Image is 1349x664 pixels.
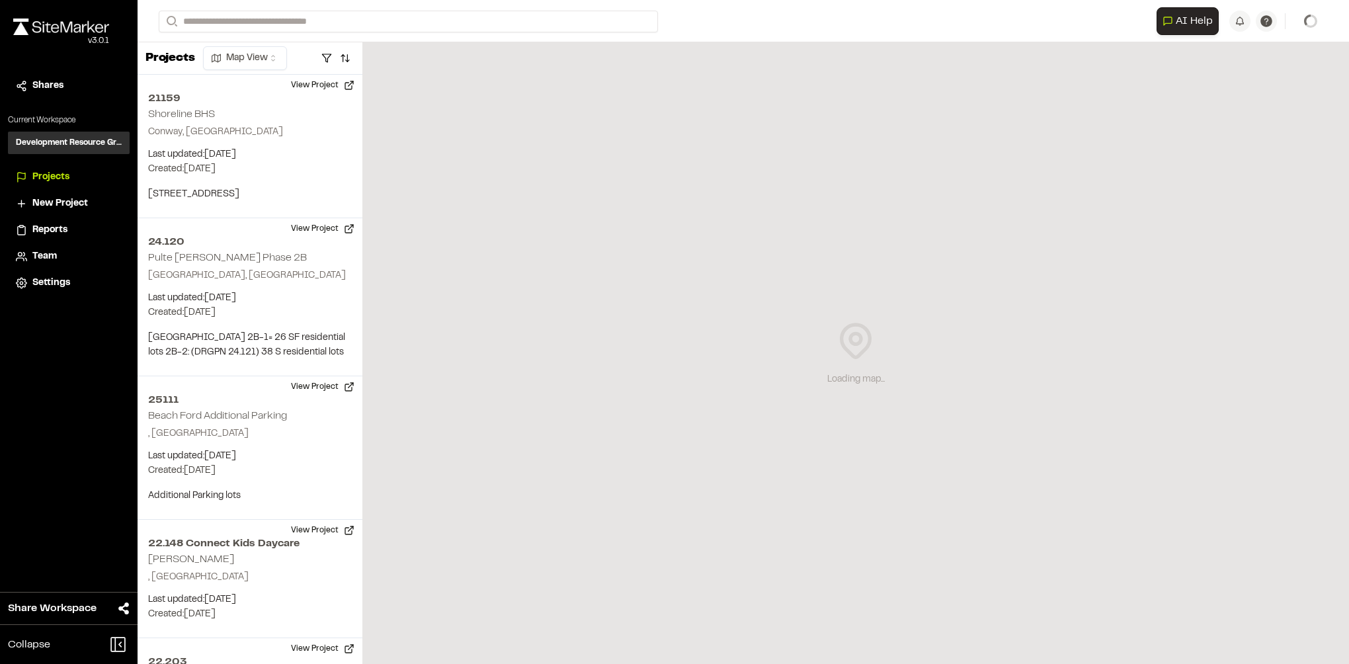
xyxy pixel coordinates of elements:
[148,147,352,162] p: Last updated: [DATE]
[148,593,352,607] p: Last updated: [DATE]
[8,114,130,126] p: Current Workspace
[1157,7,1224,35] div: Open AI Assistant
[32,249,57,264] span: Team
[16,249,122,264] a: Team
[16,223,122,237] a: Reports
[159,11,183,32] button: Search
[148,607,352,622] p: Created: [DATE]
[32,79,63,93] span: Shares
[148,555,234,564] h2: [PERSON_NAME]
[148,91,352,106] h2: 21159
[148,125,352,140] p: Conway, [GEOGRAPHIC_DATA]
[283,638,362,659] button: View Project
[148,427,352,441] p: , [GEOGRAPHIC_DATA]
[16,137,122,149] h3: Development Resource Group
[148,253,307,263] h2: Pulte [PERSON_NAME] Phase 2B
[1176,13,1213,29] span: AI Help
[148,489,352,503] p: Additional Parking lots
[283,218,362,239] button: View Project
[32,196,88,211] span: New Project
[148,234,352,250] h2: 24.120
[148,570,352,585] p: , [GEOGRAPHIC_DATA]
[283,376,362,397] button: View Project
[148,306,352,320] p: Created: [DATE]
[283,75,362,96] button: View Project
[148,187,352,202] p: [STREET_ADDRESS]
[148,464,352,478] p: Created: [DATE]
[148,331,352,360] p: [GEOGRAPHIC_DATA] 2B-1= 26 SF residential lots 2B-2: (DRGPN 24.121) 38 S residential lots
[148,269,352,283] p: [GEOGRAPHIC_DATA], [GEOGRAPHIC_DATA]
[32,223,67,237] span: Reports
[8,637,50,653] span: Collapse
[32,170,69,185] span: Projects
[148,449,352,464] p: Last updated: [DATE]
[13,35,109,47] div: Oh geez...please don't...
[16,276,122,290] a: Settings
[148,291,352,306] p: Last updated: [DATE]
[148,162,352,177] p: Created: [DATE]
[16,79,122,93] a: Shares
[145,50,195,67] p: Projects
[16,196,122,211] a: New Project
[148,411,287,421] h2: Beach Ford Additional Parking
[8,601,97,616] span: Share Workspace
[16,170,122,185] a: Projects
[13,19,109,35] img: rebrand.png
[148,110,215,119] h2: Shoreline BHS
[283,520,362,541] button: View Project
[1157,7,1219,35] button: Open AI Assistant
[148,536,352,552] h2: 22.148 Connect Kids Daycare
[32,276,70,290] span: Settings
[827,372,885,387] div: Loading map...
[148,392,352,408] h2: 25111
